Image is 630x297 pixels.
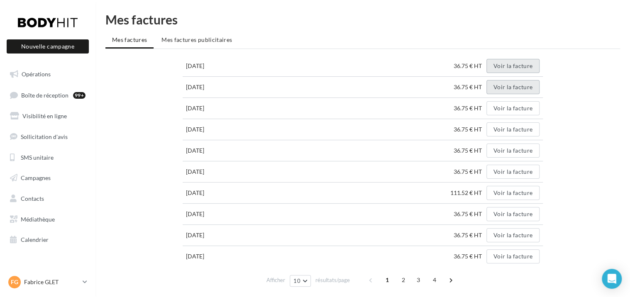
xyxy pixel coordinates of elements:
[454,168,485,175] span: 36.75 € HT
[21,216,55,223] span: Médiathèque
[486,186,540,200] button: Voir la facture
[183,246,251,267] td: [DATE]
[454,231,485,239] span: 36.75 € HT
[21,195,44,202] span: Contacts
[486,59,540,73] button: Voir la facture
[21,133,68,140] span: Sollicitation d'avis
[486,207,540,221] button: Voir la facture
[486,249,540,263] button: Voir la facture
[21,91,68,98] span: Boîte de réception
[397,273,410,287] span: 2
[486,101,540,115] button: Voir la facture
[183,56,251,77] td: [DATE]
[11,278,18,286] span: FG
[454,210,485,217] span: 36.75 € HT
[24,278,79,286] p: Fabrice GLET
[7,274,89,290] a: FG Fabrice GLET
[7,39,89,54] button: Nouvelle campagne
[486,144,540,158] button: Voir la facture
[183,204,251,225] td: [DATE]
[183,119,251,140] td: [DATE]
[381,273,394,287] span: 1
[454,83,485,90] span: 36.75 € HT
[5,66,90,83] a: Opérations
[22,71,51,78] span: Opérations
[161,36,232,43] span: Mes factures publicitaires
[486,165,540,179] button: Voir la facture
[183,77,251,98] td: [DATE]
[21,153,54,161] span: SMS unitaire
[5,128,90,146] a: Sollicitation d'avis
[183,98,251,119] td: [DATE]
[450,189,485,196] span: 111.52 € HT
[486,80,540,94] button: Voir la facture
[293,278,300,284] span: 10
[183,183,251,204] td: [DATE]
[105,13,620,26] h1: Mes factures
[5,190,90,207] a: Contacts
[266,276,285,284] span: Afficher
[454,105,485,112] span: 36.75 € HT
[290,275,311,287] button: 10
[5,231,90,248] a: Calendrier
[454,62,485,69] span: 36.75 € HT
[428,273,441,287] span: 4
[183,225,251,246] td: [DATE]
[486,228,540,242] button: Voir la facture
[454,126,485,133] span: 36.75 € HT
[5,86,90,104] a: Boîte de réception99+
[454,253,485,260] span: 36.75 € HT
[22,112,67,119] span: Visibilité en ligne
[21,236,49,243] span: Calendrier
[5,107,90,125] a: Visibilité en ligne
[602,269,622,289] div: Open Intercom Messenger
[5,169,90,187] a: Campagnes
[183,140,251,161] td: [DATE]
[5,211,90,228] a: Médiathèque
[21,174,51,181] span: Campagnes
[183,161,251,183] td: [DATE]
[73,92,85,99] div: 99+
[315,276,350,284] span: résultats/page
[412,273,425,287] span: 3
[5,149,90,166] a: SMS unitaire
[486,122,540,136] button: Voir la facture
[454,147,485,154] span: 36.75 € HT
